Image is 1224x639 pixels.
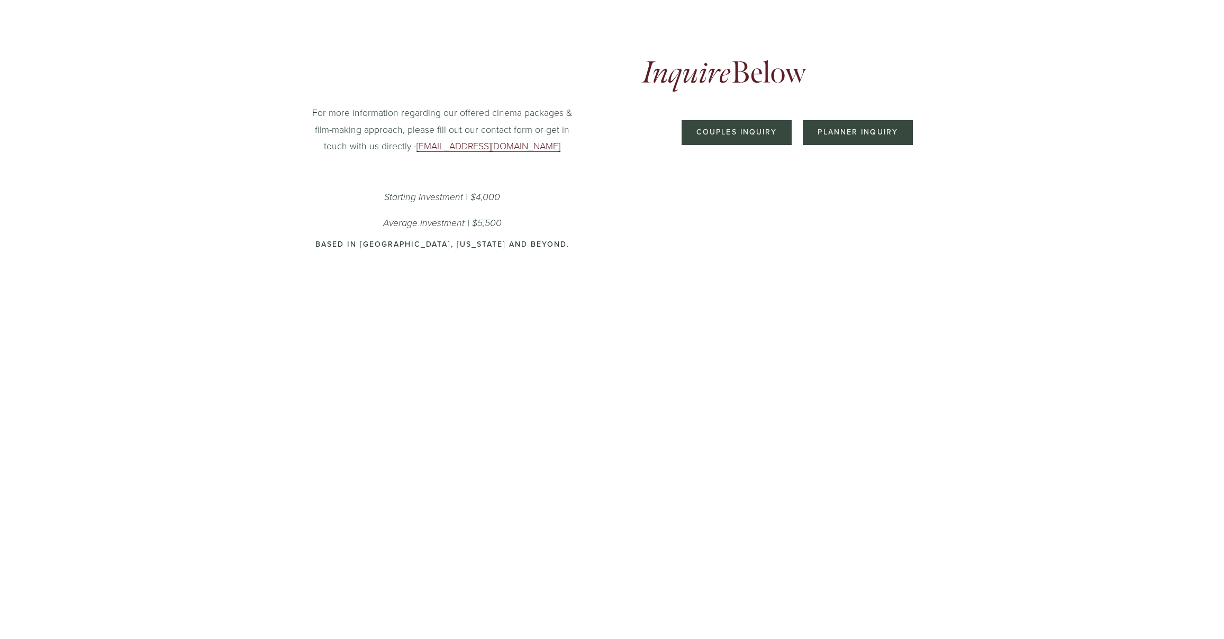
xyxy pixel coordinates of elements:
[643,57,951,90] h2: Below
[383,218,502,229] em: Average Investment | $5,500
[303,104,581,155] p: For more information regarding our offered cinema packages & film-making approach, please fill ou...
[303,240,581,249] p: Based in [GEOGRAPHIC_DATA], [US_STATE] and beyond.
[803,120,913,145] button: Planner Inquiry
[643,54,731,92] em: Inquire
[682,120,792,145] button: Couples Inquiry
[384,192,500,203] em: Starting Investment | $4,000
[416,139,560,152] a: [EMAIL_ADDRESS][DOMAIN_NAME]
